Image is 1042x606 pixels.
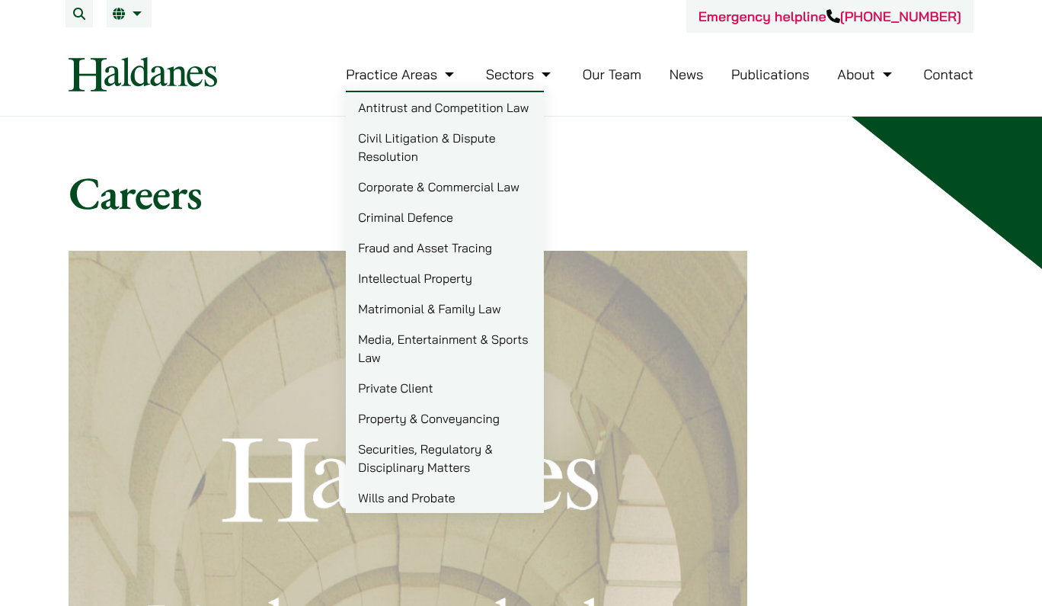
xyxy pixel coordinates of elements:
[346,92,544,123] a: Antitrust and Competition Law
[698,8,961,25] a: Emergency helpline[PHONE_NUMBER]
[923,66,973,83] a: Contact
[69,57,217,91] img: Logo of Haldanes
[346,293,544,324] a: Matrimonial & Family Law
[346,324,544,373] a: Media, Entertainment & Sports Law
[670,66,704,83] a: News
[486,66,555,83] a: Sectors
[346,202,544,232] a: Criminal Defence
[346,434,544,483] a: Securities, Regulatory & Disciplinary Matters
[731,66,810,83] a: Publications
[346,403,544,434] a: Property & Conveyancing
[346,483,544,513] a: Wills and Probate
[346,66,458,83] a: Practice Areas
[346,232,544,263] a: Fraud and Asset Tracing
[113,8,145,20] a: EN
[583,66,641,83] a: Our Team
[837,66,895,83] a: About
[346,172,544,202] a: Corporate & Commercial Law
[69,165,973,220] h1: Careers
[346,263,544,293] a: Intellectual Property
[346,123,544,172] a: Civil Litigation & Dispute Resolution
[346,373,544,403] a: Private Client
